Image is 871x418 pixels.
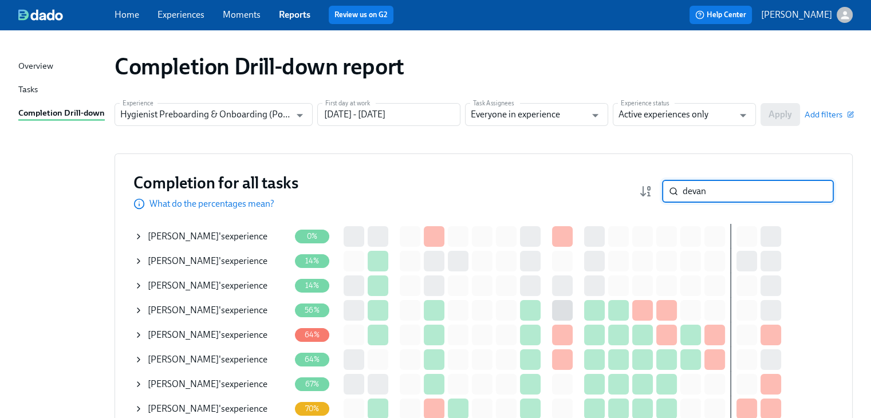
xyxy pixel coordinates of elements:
[298,355,326,364] span: 64%
[298,380,326,388] span: 67%
[223,9,261,20] a: Moments
[298,281,326,290] span: 14%
[148,354,219,365] span: [PERSON_NAME]
[18,107,105,121] a: Completion Drill-down
[279,9,310,20] a: Reports
[134,225,290,248] div: [PERSON_NAME]'sexperience
[157,9,204,20] a: Experiences
[18,60,53,74] div: Overview
[728,324,733,345] div: First day at work • day 29
[728,226,733,247] div: First day at work • day 29
[148,255,219,266] span: [PERSON_NAME]
[148,353,267,366] div: 's experience
[300,232,324,240] span: 0%
[148,304,267,317] div: 's experience
[148,255,267,267] div: 's experience
[148,279,267,292] div: 's experience
[18,9,63,21] img: dado
[148,403,267,415] div: 's experience
[695,9,746,21] span: Help Center
[134,324,290,346] div: [PERSON_NAME]'sexperience
[329,6,393,24] button: Review us on G2
[298,257,326,265] span: 14%
[115,9,139,20] a: Home
[298,330,326,339] span: 64%
[134,373,290,396] div: [PERSON_NAME]'sexperience
[148,329,267,341] div: 's experience
[291,107,309,124] button: Open
[728,349,733,370] div: First day at work • day 29
[148,378,219,389] span: [PERSON_NAME]
[761,9,832,21] p: [PERSON_NAME]
[134,250,290,273] div: [PERSON_NAME]'sexperience
[728,275,733,296] div: First day at work • day 29
[683,180,834,203] input: Search by name
[148,329,219,340] span: [PERSON_NAME]
[298,404,326,413] span: 70%
[298,306,326,314] span: 56%
[134,299,290,322] div: [PERSON_NAME]'sexperience
[148,280,219,291] span: [PERSON_NAME]
[148,305,219,316] span: [PERSON_NAME]
[134,348,290,371] div: [PERSON_NAME]'sexperience
[148,230,267,243] div: 's experience
[148,378,267,391] div: 's experience
[639,184,653,198] svg: Completion rate (low to high)
[728,250,733,271] div: First day at work • day 29
[18,83,105,97] a: Tasks
[586,107,604,124] button: Open
[115,53,404,80] h1: Completion Drill-down report
[689,6,752,24] button: Help Center
[734,107,752,124] button: Open
[18,83,38,97] div: Tasks
[761,7,853,23] button: [PERSON_NAME]
[334,9,388,21] a: Review us on G2
[134,274,290,297] div: [PERSON_NAME]'sexperience
[728,299,733,321] div: First day at work • day 29
[18,60,105,74] a: Overview
[149,198,274,210] p: What do the percentages mean?
[18,9,115,21] a: dado
[148,403,219,414] span: [PERSON_NAME]
[148,231,219,242] span: [PERSON_NAME]
[728,373,733,395] div: First day at work • day 29
[133,172,298,193] h3: Completion for all tasks
[805,109,853,120] button: Add filters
